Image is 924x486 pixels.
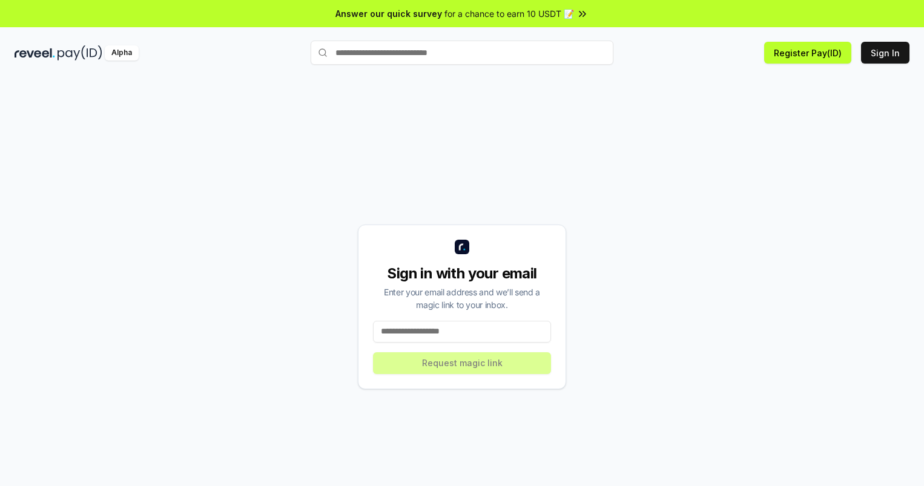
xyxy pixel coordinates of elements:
div: Enter your email address and we’ll send a magic link to your inbox. [373,286,551,311]
button: Sign In [861,42,909,64]
span: for a chance to earn 10 USDT 📝 [444,7,574,20]
img: pay_id [58,45,102,61]
img: reveel_dark [15,45,55,61]
img: logo_small [455,240,469,254]
span: Answer our quick survey [335,7,442,20]
div: Alpha [105,45,139,61]
div: Sign in with your email [373,264,551,283]
button: Register Pay(ID) [764,42,851,64]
